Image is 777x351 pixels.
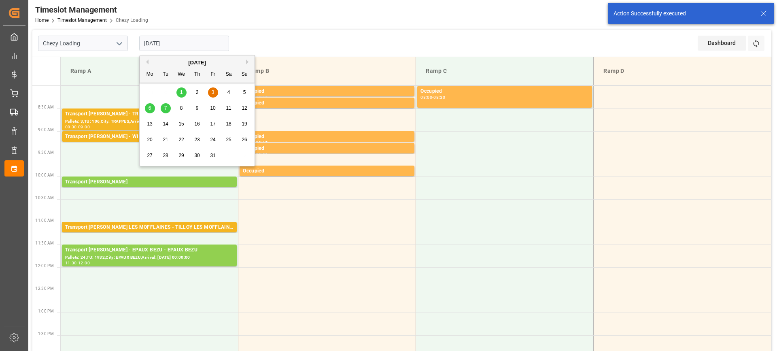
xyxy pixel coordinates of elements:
div: - [77,125,78,129]
span: 30 [194,153,200,158]
a: Home [35,17,49,23]
span: 20 [147,137,152,143]
div: 09:30 [256,153,267,156]
div: Occupied [243,133,411,141]
span: 23 [194,137,200,143]
span: 8:30 AM [38,105,54,109]
div: Choose Thursday, October 16th, 2025 [192,119,202,129]
div: Occupied [243,87,411,96]
span: 22 [178,137,184,143]
div: Occupied [420,87,589,96]
span: 3 [212,89,214,95]
span: 17 [210,121,215,127]
span: 6 [149,105,151,111]
div: Choose Wednesday, October 1st, 2025 [176,87,187,98]
div: Occupied [243,99,411,107]
div: Mo [145,70,155,80]
span: 7 [164,105,167,111]
span: 21 [163,137,168,143]
span: 9:30 AM [38,150,54,155]
div: Choose Thursday, October 2nd, 2025 [192,87,202,98]
span: 5 [243,89,246,95]
span: 4 [227,89,230,95]
div: Choose Friday, October 17th, 2025 [208,119,218,129]
span: 26 [242,137,247,143]
div: Pallets: 4,TU: ,City: TILLOY LES MOFFLAINES,Arrival: [DATE] 00:00:00 [65,232,234,238]
span: 29 [178,153,184,158]
div: Choose Friday, October 31st, 2025 [208,151,218,161]
div: Transport [PERSON_NAME] - EPAUX BEZU - EPAUX BEZU [65,246,234,254]
div: Choose Saturday, October 4th, 2025 [224,87,234,98]
a: Timeslot Management [57,17,107,23]
span: 27 [147,153,152,158]
span: 28 [163,153,168,158]
div: Su [240,70,250,80]
span: 14 [163,121,168,127]
div: Choose Tuesday, October 7th, 2025 [161,103,171,113]
div: 09:15 [256,141,267,145]
span: 10:30 AM [35,196,54,200]
button: Next Month [246,60,251,64]
span: 19 [242,121,247,127]
div: Choose Saturday, October 25th, 2025 [224,135,234,145]
div: Choose Sunday, October 19th, 2025 [240,119,250,129]
span: 15 [178,121,184,127]
span: 13 [147,121,152,127]
button: open menu [113,37,125,50]
div: - [432,96,433,99]
div: Choose Saturday, October 18th, 2025 [224,119,234,129]
div: Choose Friday, October 24th, 2025 [208,135,218,145]
div: Choose Sunday, October 26th, 2025 [240,135,250,145]
span: 9 [196,105,199,111]
div: Ramp D [600,64,764,79]
input: Type to search/select [38,36,128,51]
div: Transport [PERSON_NAME] - WISSOUS - WISSOUS [65,133,234,141]
div: Choose Wednesday, October 15th, 2025 [176,119,187,129]
div: 08:30 [433,96,445,99]
div: Pallets: 24,TU: 1932,City: EPAUX BEZU,Arrival: [DATE] 00:00:00 [65,254,234,261]
div: Transport [PERSON_NAME] LES MOFFLAINES - TILLOY LES MOFFLAINES [65,223,234,232]
div: Choose Friday, October 10th, 2025 [208,103,218,113]
span: 1:00 PM [38,309,54,313]
span: 12 [242,105,247,111]
div: Sa [224,70,234,80]
div: month 2025-10 [142,85,253,164]
span: 18 [226,121,231,127]
div: Choose Monday, October 27th, 2025 [145,151,155,161]
span: 1 [180,89,183,95]
span: 25 [226,137,231,143]
div: 12:00 [78,261,90,265]
div: Th [192,70,202,80]
span: 8 [180,105,183,111]
span: 12:30 PM [35,286,54,291]
div: 08:00 [420,96,432,99]
div: Tu [161,70,171,80]
div: 10:00 [256,175,267,179]
div: 09:45 [243,175,255,179]
div: Choose Wednesday, October 22nd, 2025 [176,135,187,145]
div: 08:30 [256,107,267,111]
div: Choose Monday, October 20th, 2025 [145,135,155,145]
div: Ramp C [422,64,587,79]
div: Choose Thursday, October 23rd, 2025 [192,135,202,145]
button: Previous Month [144,60,149,64]
div: 08:15 [256,96,267,99]
span: 31 [210,153,215,158]
div: Choose Thursday, October 30th, 2025 [192,151,202,161]
span: 10:00 AM [35,173,54,177]
span: 9:00 AM [38,128,54,132]
span: 2 [196,89,199,95]
div: Pallets: 3,TU: 106,City: TRAPPES,Arrival: [DATE] 00:00:00 [65,118,234,125]
span: 11:30 AM [35,241,54,245]
div: Occupied [243,167,411,175]
span: 11 [226,105,231,111]
span: 1:30 PM [38,332,54,336]
div: Pallets: 3,TU: 154,City: WISSOUS,Arrival: [DATE] 00:00:00 [65,141,234,148]
div: Action Successfully executed [614,9,753,18]
div: - [77,261,78,265]
div: Choose Friday, October 3rd, 2025 [208,87,218,98]
div: 08:30 [65,125,77,129]
span: 11:00 AM [35,218,54,223]
div: Ramp A [67,64,231,79]
span: 10 [210,105,215,111]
